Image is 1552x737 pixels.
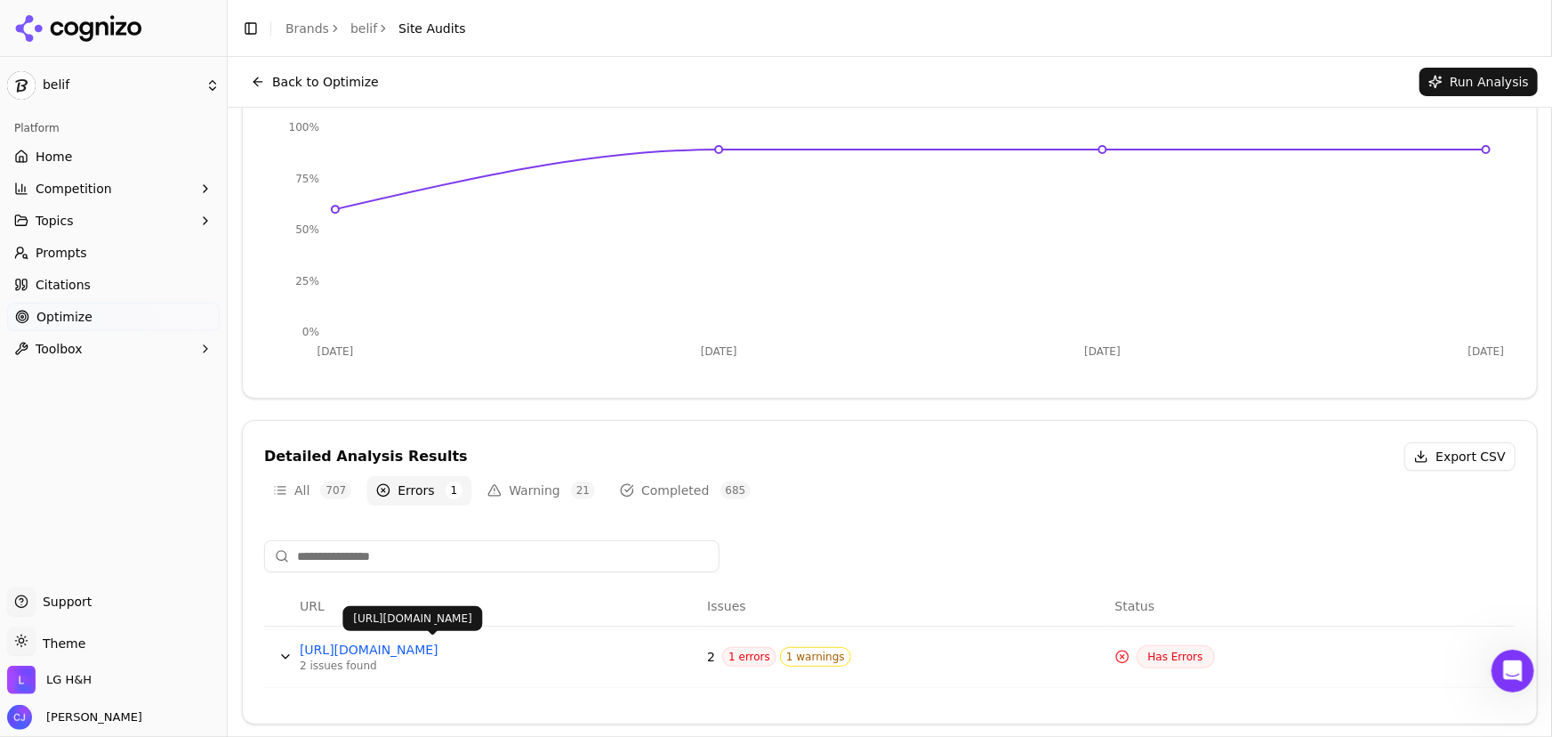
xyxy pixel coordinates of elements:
span: Support [36,593,92,611]
button: All707 [264,476,360,505]
span: 2 [707,648,715,666]
div: Data table [264,587,1516,688]
a: Home [7,142,220,171]
tspan: 50% [295,223,319,236]
a: Brands [285,21,329,36]
tspan: 75% [295,173,319,185]
span: Prompts [36,244,87,262]
tspan: 100% [289,121,319,134]
tspan: [DATE] [701,346,737,359]
button: Competition [7,174,220,203]
span: Optimize [36,308,92,326]
span: Site Audits [398,20,465,37]
tspan: 25% [295,275,319,288]
button: Completed685 [611,476,760,505]
a: [URL][DOMAIN_NAME] [300,641,567,659]
span: Citations [36,276,91,294]
span: 21 [571,482,595,499]
span: Status [1115,597,1155,615]
button: Toolbox [7,335,220,363]
th: Status [1108,587,1516,627]
span: Theme [36,636,85,651]
span: belif [43,77,198,93]
tspan: [DATE] [318,346,354,359]
a: belif [350,20,377,37]
span: 707 [320,482,351,499]
button: Open organization switcher [7,666,92,694]
span: 1 errors [722,647,776,667]
button: Open user button [7,705,142,730]
tspan: 0% [302,326,319,338]
span: Toolbox [36,340,83,358]
img: Clay Johnson [7,705,32,730]
a: Optimize [7,303,220,331]
a: Citations [7,271,220,299]
button: Errors1 [367,476,471,505]
tspan: [DATE] [1084,346,1121,359]
span: 1 warnings [780,647,851,667]
div: Detailed Analysis Results [264,449,468,464]
span: LG H&H [46,672,92,688]
span: Topics [36,212,74,230]
p: [URL][DOMAIN_NAME] [353,611,471,626]
span: 1 [446,482,463,499]
button: Warning21 [478,476,604,505]
span: Competition [36,180,112,198]
span: Home [36,148,72,166]
div: Platform [7,114,220,142]
span: [PERSON_NAME] [39,709,142,725]
span: Issues [707,597,746,615]
button: Run Analysis [1419,68,1538,96]
th: Issues [700,587,1107,627]
span: 685 [720,482,752,499]
th: URL [293,587,700,627]
div: 2 issues found [300,659,567,673]
nav: breadcrumb [285,20,466,37]
iframe: Intercom live chat [1492,650,1534,692]
button: Topics [7,207,220,235]
img: belif [7,71,36,100]
a: Prompts [7,239,220,267]
img: LG H&H [7,666,36,694]
tspan: [DATE] [1468,346,1505,359]
span: URL [300,597,325,615]
span: Has Errors [1137,645,1215,668]
button: Back to Optimize [242,68,388,96]
button: Export CSV [1404,442,1516,471]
